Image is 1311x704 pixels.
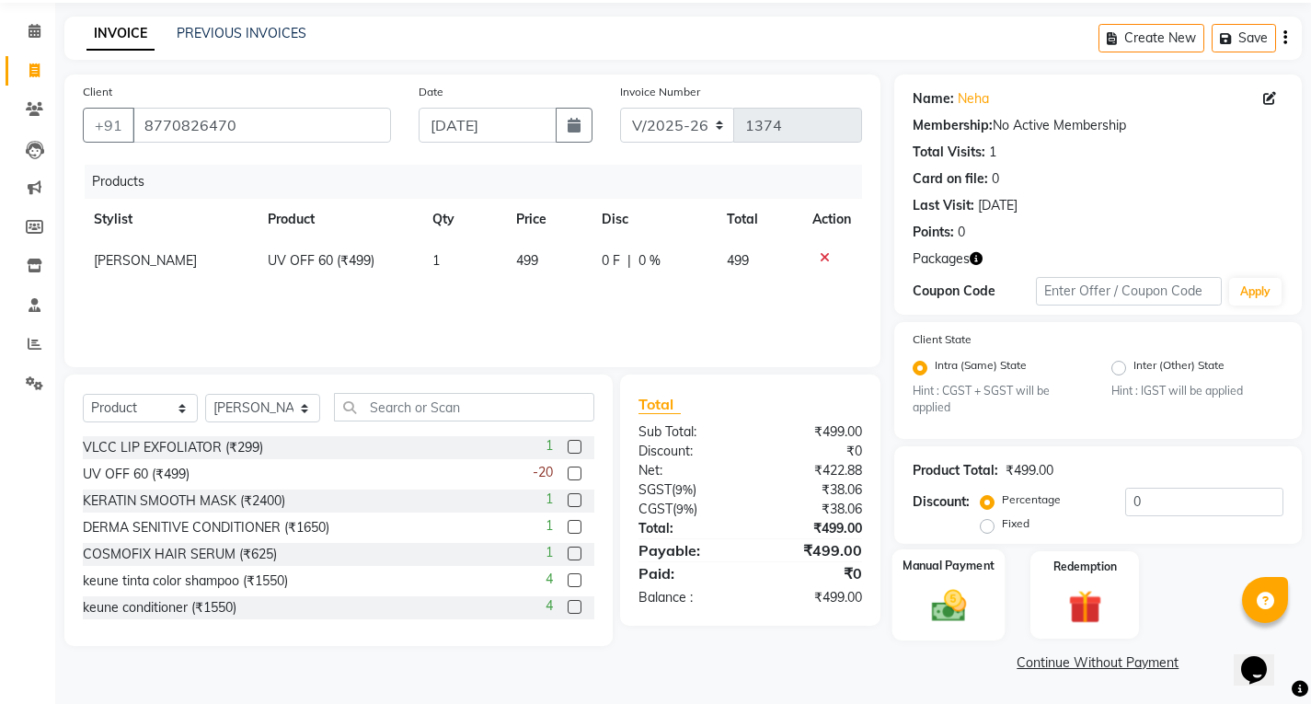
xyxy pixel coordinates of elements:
label: Inter (Other) State [1133,357,1225,379]
div: Total: [625,519,750,538]
div: ( ) [625,500,750,519]
div: 0 [958,223,965,242]
div: ₹38.06 [750,480,875,500]
th: Price [505,199,591,240]
a: Continue Without Payment [898,653,1298,673]
label: Redemption [1053,559,1117,575]
span: 9% [676,502,694,516]
small: Hint : CGST + SGST will be applied [913,383,1085,417]
input: Search by Name/Mobile/Email/Code [132,108,391,143]
span: SGST [638,481,672,498]
th: Disc [591,199,716,240]
span: 1 [546,436,553,456]
label: Intra (Same) State [935,357,1027,379]
div: Discount: [625,442,750,461]
a: PREVIOUS INVOICES [177,25,306,41]
input: Search or Scan [334,393,594,421]
div: Balance : [625,588,750,607]
span: 1 [546,516,553,536]
div: DERMA SENITIVE CONDITIONER (₹1650) [83,518,329,537]
div: Coupon Code [913,282,1036,301]
div: keune tinta color shampoo (₹1550) [83,571,288,591]
label: Client [83,84,112,100]
span: 1 [432,252,440,269]
span: Packages [913,249,970,269]
div: Payable: [625,539,750,561]
div: ₹422.88 [750,461,875,480]
div: Net: [625,461,750,480]
button: Apply [1229,278,1282,306]
span: 0 % [638,251,661,271]
div: ₹499.00 [750,539,875,561]
label: Invoice Number [620,84,700,100]
div: Sub Total: [625,422,750,442]
span: UV OFF 60 (₹499) [268,252,374,269]
span: -20 [533,463,553,482]
div: COSMOFIX HAIR SERUM (₹625) [83,545,277,564]
div: Discount: [913,492,970,512]
span: 1 [546,490,553,509]
div: KERATIN SMOOTH MASK (₹2400) [83,491,285,511]
span: Total [638,395,681,414]
label: Client State [913,331,972,348]
div: ₹0 [750,562,875,584]
div: ₹499.00 [750,519,875,538]
div: Name: [913,89,954,109]
div: UV OFF 60 (₹499) [83,465,190,484]
span: 9% [675,482,693,497]
div: VLCC LIP EXFOLIATOR (₹299) [83,438,263,457]
th: Total [716,199,801,240]
label: Manual Payment [903,558,995,575]
span: 0 F [602,251,620,271]
button: Create New [1098,24,1204,52]
div: keune conditioner (₹1550) [83,598,236,617]
div: ₹38.06 [750,500,875,519]
span: CGST [638,501,673,517]
label: Fixed [1002,515,1029,532]
div: Last Visit: [913,196,974,215]
input: Enter Offer / Coupon Code [1036,277,1222,306]
small: Hint : IGST will be applied [1111,383,1283,399]
div: [DATE] [978,196,1018,215]
span: 4 [546,570,553,589]
label: Date [419,84,443,100]
span: 1 [546,543,553,562]
div: Card on file: [913,169,988,189]
span: 4 [546,596,553,616]
div: Points: [913,223,954,242]
button: Save [1212,24,1276,52]
div: Total Visits: [913,143,985,162]
th: Action [801,199,862,240]
iframe: chat widget [1234,630,1293,686]
img: _gift.svg [1058,586,1112,628]
span: 499 [727,252,749,269]
div: Paid: [625,562,750,584]
img: _cash.svg [920,586,976,626]
div: ₹0 [750,442,875,461]
div: 1 [989,143,996,162]
th: Product [257,199,421,240]
th: Stylist [83,199,257,240]
button: +91 [83,108,134,143]
span: 499 [516,252,538,269]
div: No Active Membership [913,116,1283,135]
label: Percentage [1002,491,1061,508]
span: | [627,251,631,271]
span: [PERSON_NAME] [94,252,197,269]
div: 0 [992,169,999,189]
div: ₹499.00 [750,588,875,607]
a: INVOICE [86,17,155,51]
div: Product Total: [913,461,998,480]
div: ₹499.00 [750,422,875,442]
div: Membership: [913,116,993,135]
div: ( ) [625,480,750,500]
div: Products [85,165,876,199]
th: Qty [421,199,505,240]
div: ₹499.00 [1006,461,1053,480]
a: Neha [958,89,989,109]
